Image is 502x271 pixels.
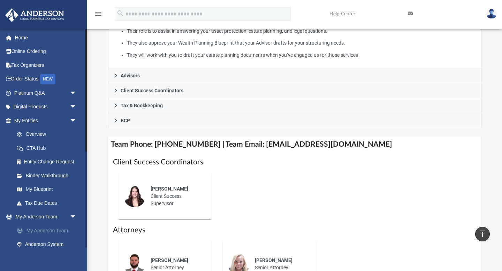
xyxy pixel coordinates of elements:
[10,196,87,210] a: Tax Due Dates
[151,257,188,263] span: [PERSON_NAME]
[5,58,87,72] a: Tax Organizers
[5,31,87,45] a: Home
[486,9,497,19] img: User Pic
[10,183,84,196] a: My Blueprint
[10,224,87,238] a: My Anderson Team
[5,72,87,86] a: Order StatusNEW
[5,86,87,100] a: Platinum Q&Aarrow_drop_down
[5,45,87,59] a: Online Ordering
[10,155,87,169] a: Entity Change Request
[10,169,87,183] a: Binder Walkthrough
[146,180,207,212] div: Client Success Supervisor
[127,27,476,36] li: Their role is to assist in answering your asset protection, estate planning, and legal questions.
[70,114,84,128] span: arrow_drop_down
[108,68,481,83] a: Advisors
[113,2,476,59] p: What My Attorneys & Paralegals Do:
[255,257,292,263] span: [PERSON_NAME]
[70,210,84,224] span: arrow_drop_down
[127,39,476,47] li: They also approve your Wealth Planning Blueprint that your Advisor drafts for your structuring ne...
[108,83,481,98] a: Client Success Coordinators
[10,238,87,251] a: Anderson System
[3,8,66,22] img: Anderson Advisors Platinum Portal
[123,185,146,207] img: thumbnail
[94,10,102,18] i: menu
[108,137,481,152] h4: Team Phone: [PHONE_NUMBER] | Team Email: [EMAIL_ADDRESS][DOMAIN_NAME]
[10,141,87,155] a: CTA Hub
[121,103,163,108] span: Tax & Bookkeeping
[151,186,188,192] span: [PERSON_NAME]
[478,230,487,238] i: vertical_align_top
[475,227,490,241] a: vertical_align_top
[10,127,87,141] a: Overview
[121,118,130,123] span: BCP
[121,88,183,93] span: Client Success Coordinators
[108,98,481,113] a: Tax & Bookkeeping
[116,9,124,17] i: search
[70,86,84,100] span: arrow_drop_down
[108,113,481,128] a: BCP
[5,100,87,114] a: Digital Productsarrow_drop_down
[127,51,476,60] li: They will work with you to draft your estate planning documents when you’ve engaged us for those ...
[121,73,140,78] span: Advisors
[70,100,84,114] span: arrow_drop_down
[113,157,477,167] h1: Client Success Coordinators
[94,13,102,18] a: menu
[40,74,55,84] div: NEW
[113,225,477,235] h1: Attorneys
[5,114,87,127] a: My Entitiesarrow_drop_down
[5,210,87,224] a: My Anderson Teamarrow_drop_down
